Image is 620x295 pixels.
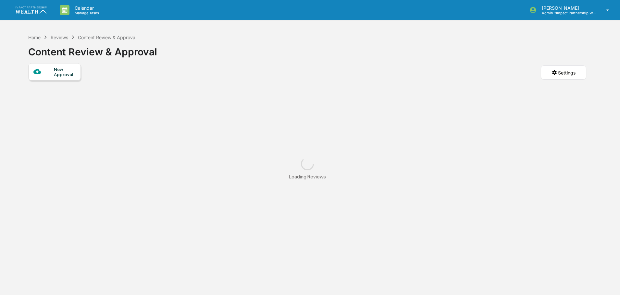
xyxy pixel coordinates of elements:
button: Settings [541,65,586,80]
div: Loading Reviews [289,174,326,180]
div: Content Review & Approval [28,41,157,58]
img: logo [16,6,47,13]
p: Admin • Impact Partnership Wealth [537,11,597,15]
div: New Approval [54,67,76,77]
p: Manage Tasks [69,11,102,15]
div: Home [28,35,41,40]
p: Calendar [69,5,102,11]
div: Reviews [51,35,68,40]
div: Content Review & Approval [78,35,136,40]
p: [PERSON_NAME] [537,5,597,11]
